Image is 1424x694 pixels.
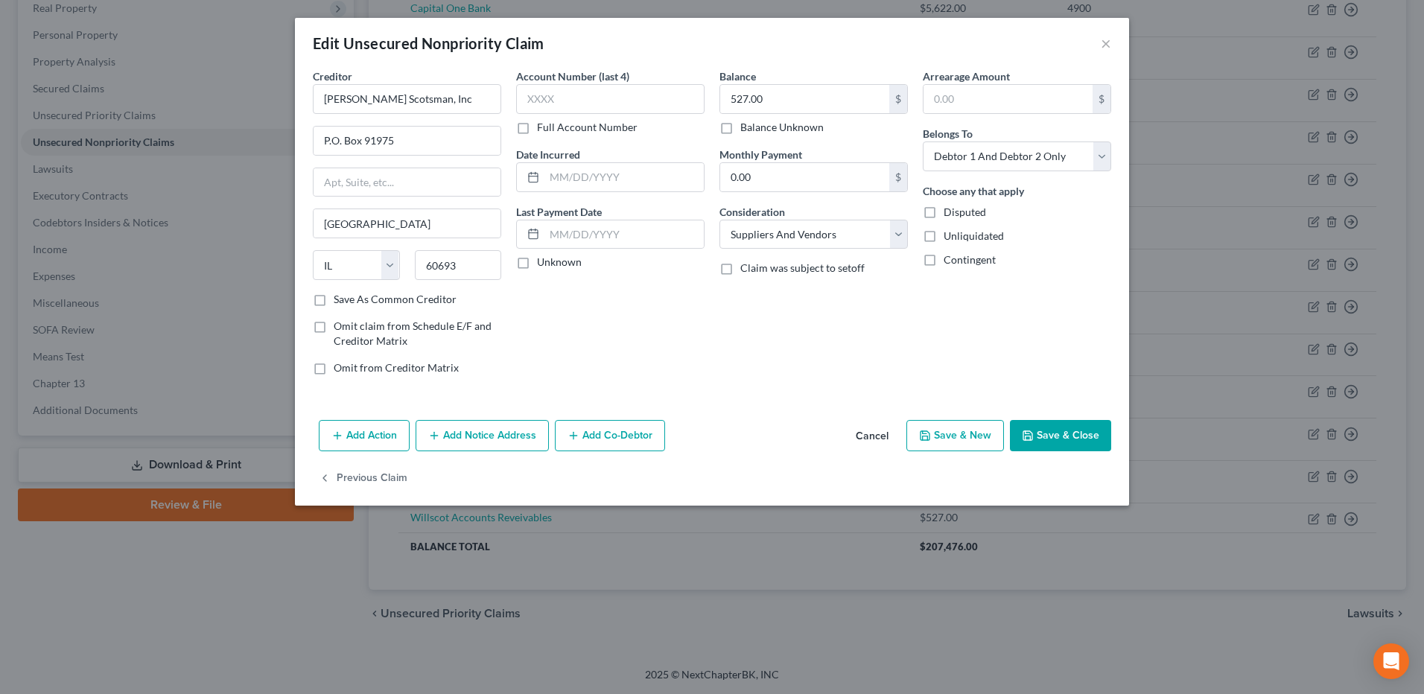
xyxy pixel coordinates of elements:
input: Enter zip... [415,250,502,280]
input: 0.00 [720,163,889,191]
input: 0.00 [924,85,1093,113]
input: MM/DD/YYYY [544,220,704,249]
input: Search creditor by name... [313,84,501,114]
label: Full Account Number [537,120,638,135]
div: Open Intercom Messenger [1373,643,1409,679]
input: 0.00 [720,85,889,113]
label: Last Payment Date [516,204,602,220]
input: Enter city... [314,209,500,238]
button: Previous Claim [319,463,407,494]
button: × [1101,34,1111,52]
span: Creditor [313,70,352,83]
div: Edit Unsecured Nonpriority Claim [313,33,544,54]
label: Date Incurred [516,147,580,162]
span: Contingent [944,253,996,266]
span: Omit claim from Schedule E/F and Creditor Matrix [334,319,492,347]
label: Account Number (last 4) [516,69,629,84]
input: XXXX [516,84,705,114]
span: Claim was subject to setoff [740,261,865,274]
label: Consideration [719,204,785,220]
input: Enter address... [314,127,500,155]
label: Unknown [537,255,582,270]
label: Arrearage Amount [923,69,1010,84]
input: MM/DD/YYYY [544,163,704,191]
span: Belongs To [923,127,973,140]
button: Save & New [906,420,1004,451]
div: $ [889,163,907,191]
span: Omit from Creditor Matrix [334,361,459,374]
span: Disputed [944,206,986,218]
span: Unliquidated [944,229,1004,242]
label: Choose any that apply [923,183,1024,199]
label: Balance [719,69,756,84]
button: Add Notice Address [416,420,549,451]
button: Add Action [319,420,410,451]
div: $ [889,85,907,113]
input: Apt, Suite, etc... [314,168,500,197]
div: $ [1093,85,1110,113]
label: Balance Unknown [740,120,824,135]
label: Save As Common Creditor [334,292,457,307]
button: Add Co-Debtor [555,420,665,451]
button: Save & Close [1010,420,1111,451]
button: Cancel [844,421,900,451]
label: Monthly Payment [719,147,802,162]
